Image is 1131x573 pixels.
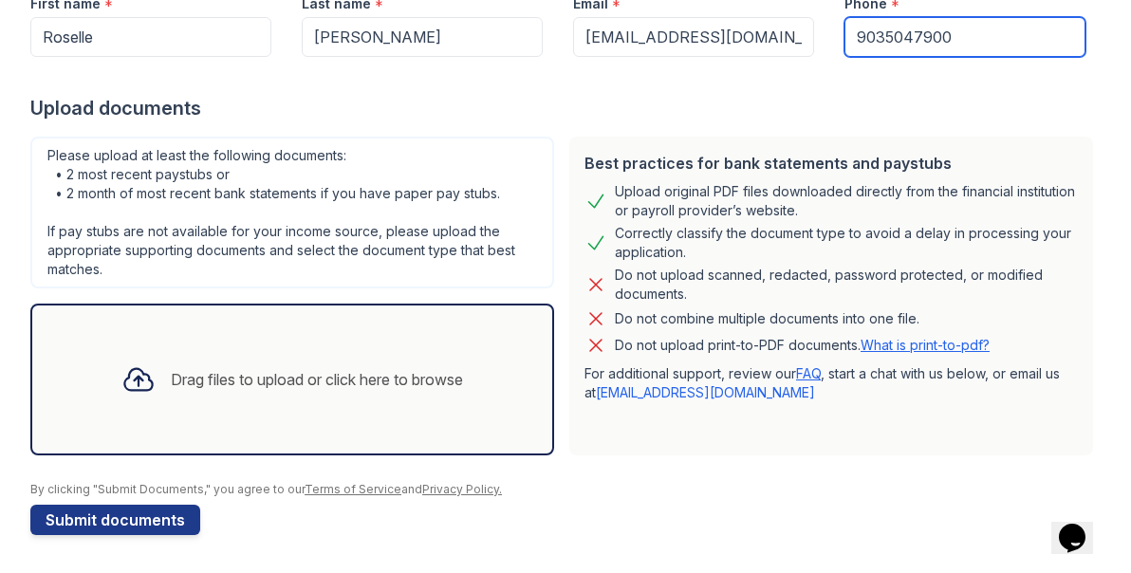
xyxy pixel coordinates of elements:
[615,224,1078,262] div: Correctly classify the document type to avoid a delay in processing your application.
[861,337,990,353] a: What is print-to-pdf?
[615,307,919,330] div: Do not combine multiple documents into one file.
[615,182,1078,220] div: Upload original PDF files downloaded directly from the financial institution or payroll provider’...
[422,482,502,496] a: Privacy Policy.
[615,336,990,355] p: Do not upload print-to-PDF documents.
[171,368,463,391] div: Drag files to upload or click here to browse
[584,152,1078,175] div: Best practices for bank statements and paystubs
[584,364,1078,402] p: For additional support, review our , start a chat with us below, or email us at
[30,505,200,535] button: Submit documents
[796,365,821,381] a: FAQ
[305,482,401,496] a: Terms of Service
[615,266,1078,304] div: Do not upload scanned, redacted, password protected, or modified documents.
[30,482,1101,497] div: By clicking "Submit Documents," you agree to our and
[1051,497,1112,554] iframe: chat widget
[30,137,554,288] div: Please upload at least the following documents: • 2 most recent paystubs or • 2 month of most rec...
[30,95,1101,121] div: Upload documents
[596,384,815,400] a: [EMAIL_ADDRESS][DOMAIN_NAME]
